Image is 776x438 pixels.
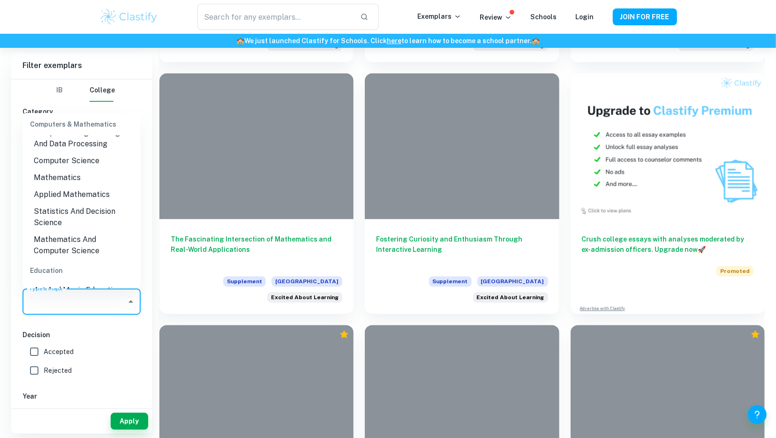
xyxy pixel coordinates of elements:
[23,124,141,152] li: Computer Programming And Data Processing
[23,330,141,340] h6: Decision
[376,234,548,265] h6: Fostering Curiosity and Enthusiasm Through Interactive Learning
[23,231,141,259] li: Mathematics And Computer Science
[23,152,141,169] li: Computer Science
[429,276,472,287] span: Supplement
[171,234,342,265] h6: The Fascinating Intersection of Mathematics and Real-World Applications
[698,246,706,253] span: 🚀
[473,292,548,302] div: The Stanford community is deeply curious and driven to learn in and out of the classroom. Reflect...
[23,203,141,231] li: Statistics And Decision Science
[111,413,148,430] button: Apply
[477,276,548,287] span: [GEOGRAPHIC_DATA]
[48,79,115,102] div: Filter type choice
[477,293,544,302] span: Excited About Learning
[23,169,141,186] li: Mathematics
[23,391,141,401] h6: Year
[48,79,71,102] button: IB
[11,53,152,79] h6: Filter exemplars
[387,37,401,45] a: here
[339,330,349,339] div: Premium
[365,73,559,314] a: Fostering Curiosity and Enthusiasm Through Interactive LearningSupplement[GEOGRAPHIC_DATA]The Sta...
[613,8,677,25] button: JOIN FOR FREE
[23,186,141,203] li: Applied Mathematics
[159,73,354,314] a: The Fascinating Intersection of Mathematics and Real-World ApplicationsSupplement[GEOGRAPHIC_DATA...
[748,405,767,424] button: Help and Feedback
[571,73,765,219] img: Thumbnail
[751,330,760,339] div: Premium
[716,266,753,276] span: Promoted
[271,293,339,302] span: Excited About Learning
[90,79,115,102] button: College
[532,37,540,45] span: 🏫
[271,276,342,287] span: [GEOGRAPHIC_DATA]
[2,36,774,46] h6: We just launched Clastify for Schools. Click to learn how to become a school partner.
[236,37,244,45] span: 🏫
[23,106,141,117] h6: Category
[197,4,352,30] input: Search for any exemplars...
[44,365,72,376] span: Rejected
[580,305,625,312] a: Advertise with Clastify
[99,8,159,26] img: Clastify logo
[23,113,141,136] div: Computers & Mathematics
[44,347,74,357] span: Accepted
[576,13,594,21] a: Login
[267,292,342,302] div: The Stanford community is deeply curious and driven to learn in and out of the classroom. Reflect...
[223,276,266,287] span: Supplement
[23,259,141,282] div: Education
[480,12,512,23] p: Review
[124,295,137,308] button: Close
[531,13,557,21] a: Schools
[582,234,753,255] h6: Crush college essays with analyses moderated by ex-admission officers. Upgrade now
[418,11,461,22] p: Exemplars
